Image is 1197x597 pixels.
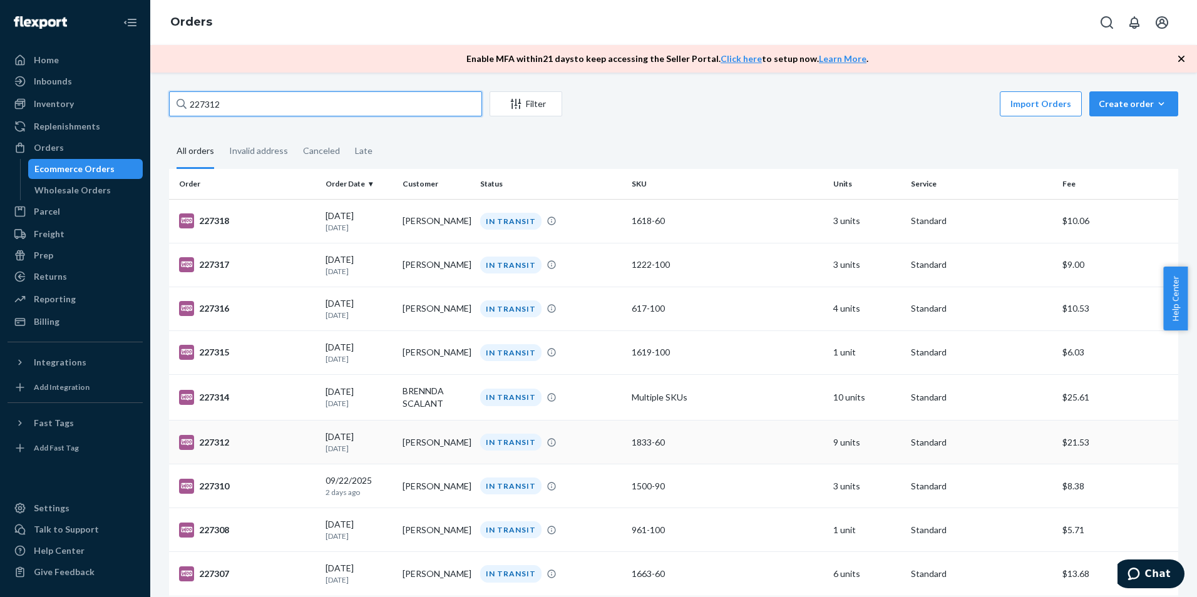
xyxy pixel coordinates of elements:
[1057,552,1178,596] td: $13.68
[911,480,1052,492] p: Standard
[8,352,143,372] button: Integrations
[8,541,143,561] a: Help Center
[398,464,475,508] td: [PERSON_NAME]
[398,243,475,287] td: [PERSON_NAME]
[911,258,1052,271] p: Standard
[8,50,143,70] a: Home
[34,163,115,175] div: Ecommerce Orders
[911,302,1052,315] p: Standard
[34,566,95,578] div: Give Feedback
[326,443,393,454] p: [DATE]
[34,315,59,328] div: Billing
[8,267,143,287] a: Returns
[1057,375,1178,421] td: $25.61
[1057,421,1178,464] td: $21.53
[398,287,475,330] td: [PERSON_NAME]
[179,390,316,405] div: 227314
[1057,330,1178,374] td: $6.03
[911,436,1052,449] p: Standard
[1117,559,1184,591] iframe: Opens a widget where you can chat to one of our agents
[179,345,316,360] div: 227315
[632,568,823,580] div: 1663-60
[490,98,562,110] div: Filter
[8,224,143,244] a: Freight
[34,120,100,133] div: Replenishments
[326,210,393,233] div: [DATE]
[828,243,906,287] td: 3 units
[326,398,393,409] p: [DATE]
[326,385,393,409] div: [DATE]
[480,213,542,230] div: IN TRANSIT
[398,421,475,464] td: [PERSON_NAME]
[911,524,1052,536] p: Standard
[480,565,542,582] div: IN TRANSIT
[490,91,562,116] button: Filter
[480,257,542,273] div: IN TRANSIT
[1057,169,1178,199] th: Fee
[828,421,906,464] td: 9 units
[8,413,143,433] button: Fast Tags
[8,562,143,582] button: Give Feedback
[1163,267,1188,330] button: Help Center
[326,531,393,541] p: [DATE]
[828,287,906,330] td: 4 units
[403,178,470,189] div: Customer
[627,375,828,421] td: Multiple SKUs
[1094,10,1119,35] button: Open Search Box
[34,382,90,392] div: Add Integration
[1000,91,1082,116] button: Import Orders
[828,552,906,596] td: 6 units
[28,159,143,179] a: Ecommerce Orders
[34,502,69,514] div: Settings
[179,479,316,494] div: 227310
[34,293,76,305] div: Reporting
[911,391,1052,404] p: Standard
[179,301,316,316] div: 227316
[911,215,1052,227] p: Standard
[8,498,143,518] a: Settings
[169,169,321,199] th: Order
[480,434,542,451] div: IN TRANSIT
[179,523,316,538] div: 227308
[480,300,542,317] div: IN TRANSIT
[1149,10,1174,35] button: Open account menu
[118,10,143,35] button: Close Navigation
[1057,508,1178,552] td: $5.71
[8,245,143,265] a: Prep
[177,135,214,169] div: All orders
[480,521,542,538] div: IN TRANSIT
[8,71,143,91] a: Inbounds
[632,302,823,315] div: 617-100
[828,330,906,374] td: 1 unit
[828,464,906,508] td: 3 units
[398,330,475,374] td: [PERSON_NAME]
[8,138,143,158] a: Orders
[1099,98,1169,110] div: Create order
[828,375,906,421] td: 10 units
[34,141,64,154] div: Orders
[398,508,475,552] td: [PERSON_NAME]
[326,474,393,497] div: 09/22/2025
[632,524,823,536] div: 961-100
[229,135,288,167] div: Invalid address
[34,228,64,240] div: Freight
[34,442,79,453] div: Add Fast Tag
[34,523,99,536] div: Talk to Support
[1057,287,1178,330] td: $10.53
[179,213,316,228] div: 227318
[326,487,393,497] p: 2 days ago
[819,53,866,64] a: Learn More
[828,508,906,552] td: 1 unit
[179,566,316,581] div: 227307
[179,257,316,272] div: 227317
[14,16,67,29] img: Flexport logo
[1122,10,1147,35] button: Open notifications
[326,266,393,277] p: [DATE]
[8,94,143,114] a: Inventory
[632,215,823,227] div: 1618-60
[8,438,143,458] a: Add Fast Tag
[34,356,86,369] div: Integrations
[911,568,1052,580] p: Standard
